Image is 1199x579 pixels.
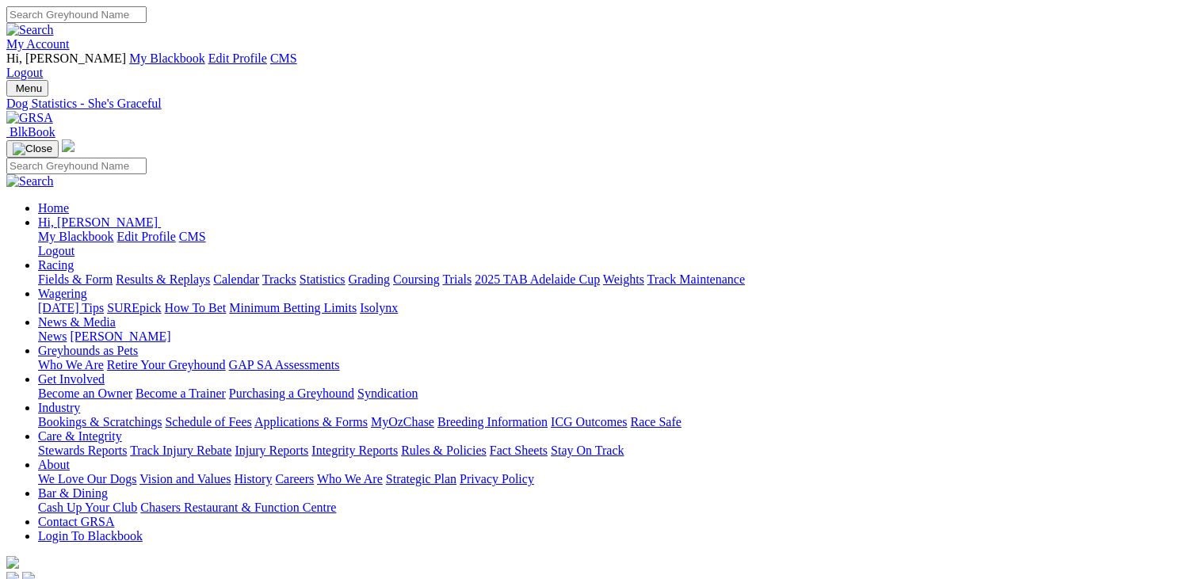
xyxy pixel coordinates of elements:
[13,143,52,155] img: Close
[38,215,158,229] span: Hi, [PERSON_NAME]
[254,415,368,429] a: Applications & Forms
[603,272,644,286] a: Weights
[208,51,267,65] a: Edit Profile
[6,97,1193,111] a: Dog Statistics - She's Graceful
[311,444,398,457] a: Integrity Reports
[165,415,251,429] a: Schedule of Fees
[317,472,383,486] a: Who We Are
[38,515,114,528] a: Contact GRSA
[38,358,1193,372] div: Greyhounds as Pets
[6,66,43,79] a: Logout
[6,51,126,65] span: Hi, [PERSON_NAME]
[234,472,272,486] a: History
[38,287,87,300] a: Wagering
[437,415,548,429] a: Breeding Information
[38,401,80,414] a: Industry
[360,301,398,314] a: Isolynx
[371,415,434,429] a: MyOzChase
[6,6,147,23] input: Search
[551,444,624,457] a: Stay On Track
[38,486,108,500] a: Bar & Dining
[117,230,176,243] a: Edit Profile
[647,272,745,286] a: Track Maintenance
[6,111,53,125] img: GRSA
[38,415,162,429] a: Bookings & Scratchings
[38,501,137,514] a: Cash Up Your Club
[401,444,487,457] a: Rules & Policies
[129,51,205,65] a: My Blackbook
[38,415,1193,429] div: Industry
[70,329,170,343] a: [PERSON_NAME]
[62,139,74,152] img: logo-grsa-white.png
[38,387,132,400] a: Become an Owner
[38,329,1193,344] div: News & Media
[130,444,231,457] a: Track Injury Rebate
[6,140,59,158] button: Toggle navigation
[38,472,136,486] a: We Love Our Dogs
[6,51,1193,80] div: My Account
[38,429,122,443] a: Care & Integrity
[6,174,54,189] img: Search
[38,230,114,243] a: My Blackbook
[107,358,226,371] a: Retire Your Greyhound
[38,344,138,357] a: Greyhounds as Pets
[38,444,127,457] a: Stewards Reports
[6,125,55,139] a: BlkBook
[6,80,48,97] button: Toggle navigation
[38,301,104,314] a: [DATE] Tips
[386,472,456,486] a: Strategic Plan
[38,301,1193,315] div: Wagering
[38,201,69,215] a: Home
[490,444,548,457] a: Fact Sheets
[38,272,1193,287] div: Racing
[38,444,1193,458] div: Care & Integrity
[38,372,105,386] a: Get Involved
[213,272,259,286] a: Calendar
[300,272,346,286] a: Statistics
[38,501,1193,515] div: Bar & Dining
[6,23,54,37] img: Search
[10,125,55,139] span: BlkBook
[140,501,336,514] a: Chasers Restaurant & Function Centre
[38,315,116,329] a: News & Media
[229,358,340,371] a: GAP SA Assessments
[38,529,143,543] a: Login To Blackbook
[630,415,681,429] a: Race Safe
[38,358,104,371] a: Who We Are
[38,215,161,229] a: Hi, [PERSON_NAME]
[179,230,206,243] a: CMS
[16,82,42,94] span: Menu
[475,272,600,286] a: 2025 TAB Adelaide Cup
[460,472,534,486] a: Privacy Policy
[6,37,70,51] a: My Account
[393,272,440,286] a: Coursing
[136,387,226,400] a: Become a Trainer
[116,272,210,286] a: Results & Replays
[357,387,418,400] a: Syndication
[551,415,627,429] a: ICG Outcomes
[165,301,227,314] a: How To Bet
[107,301,161,314] a: SUREpick
[38,230,1193,258] div: Hi, [PERSON_NAME]
[442,272,472,286] a: Trials
[229,301,357,314] a: Minimum Betting Limits
[6,158,147,174] input: Search
[349,272,390,286] a: Grading
[38,244,74,257] a: Logout
[275,472,314,486] a: Careers
[139,472,231,486] a: Vision and Values
[262,272,296,286] a: Tracks
[38,272,113,286] a: Fields & Form
[270,51,297,65] a: CMS
[38,472,1193,486] div: About
[229,387,354,400] a: Purchasing a Greyhound
[38,258,74,272] a: Racing
[6,556,19,569] img: logo-grsa-white.png
[235,444,308,457] a: Injury Reports
[38,329,67,343] a: News
[38,387,1193,401] div: Get Involved
[38,458,70,471] a: About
